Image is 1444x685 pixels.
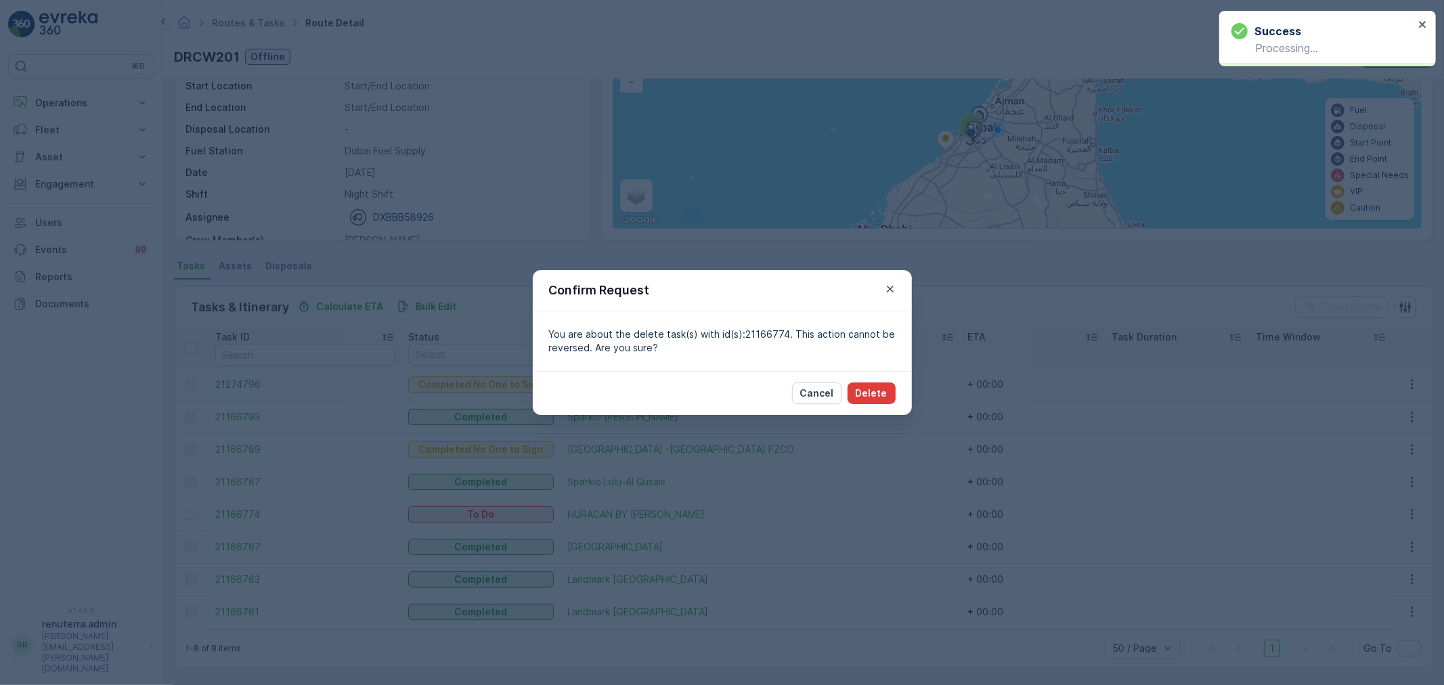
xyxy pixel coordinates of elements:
[549,281,650,300] p: Confirm Request
[856,386,888,400] p: Delete
[549,328,896,355] p: You are about the delete task(s) with id(s):21166774. This action cannot be reversed. Are you sure?
[848,382,896,404] button: Delete
[1254,23,1301,39] h3: Success
[792,382,842,404] button: Cancel
[1418,19,1428,32] button: close
[800,386,834,400] p: Cancel
[1231,42,1414,54] p: Processing...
